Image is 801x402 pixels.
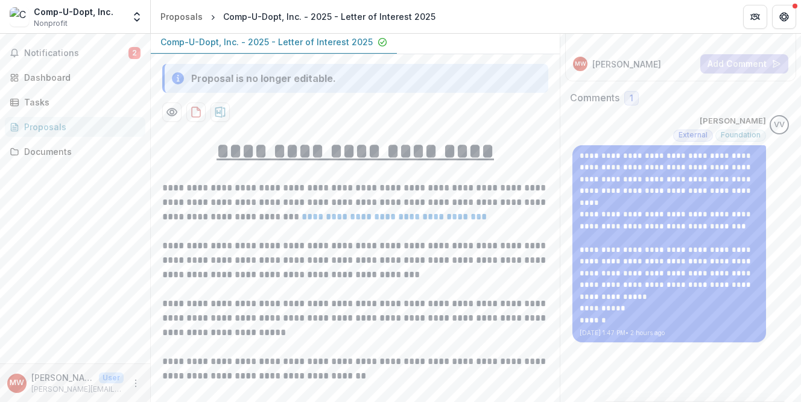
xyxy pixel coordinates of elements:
[160,36,373,48] p: Comp-U-Dopt, Inc. - 2025 - Letter of Interest 2025
[5,43,145,63] button: Notifications2
[223,10,435,23] div: Comp-U-Dopt, Inc. - 2025 - Letter of Interest 2025
[162,102,182,122] button: Preview a551e98a-ca7d-49d1-bd33-871eb0bf9c2d-0.pdf
[191,71,336,86] div: Proposal is no longer editable.
[128,5,145,29] button: Open entity switcher
[24,48,128,58] span: Notifications
[24,145,136,158] div: Documents
[721,131,761,139] span: Foundation
[5,117,145,137] a: Proposals
[24,121,136,133] div: Proposals
[700,54,788,74] button: Add Comment
[743,5,767,29] button: Partners
[575,61,586,67] div: Marcia Wynn
[128,376,143,391] button: More
[772,5,796,29] button: Get Help
[570,92,619,104] h2: Comments
[211,102,230,122] button: download-proposal
[156,8,440,25] nav: breadcrumb
[31,371,94,384] p: [PERSON_NAME]
[31,384,124,395] p: [PERSON_NAME][EMAIL_ADDRESS][PERSON_NAME][DOMAIN_NAME]
[160,10,203,23] div: Proposals
[186,102,206,122] button: download-proposal
[580,328,759,338] p: [DATE] 1:47 PM • 2 hours ago
[774,121,785,129] div: Vivian Victoria
[156,8,207,25] a: Proposals
[128,47,141,59] span: 2
[5,92,145,112] a: Tasks
[5,68,145,87] a: Dashboard
[10,7,29,27] img: Comp-U-Dopt, Inc.
[99,372,124,383] p: User
[679,131,708,139] span: External
[34,5,113,18] div: Comp-U-Dopt, Inc.
[592,58,661,71] p: [PERSON_NAME]
[10,379,24,387] div: Marcia Wynn
[630,93,633,104] span: 1
[5,142,145,162] a: Documents
[24,71,136,84] div: Dashboard
[700,115,766,127] p: [PERSON_NAME]
[24,96,136,108] div: Tasks
[34,18,68,29] span: Nonprofit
